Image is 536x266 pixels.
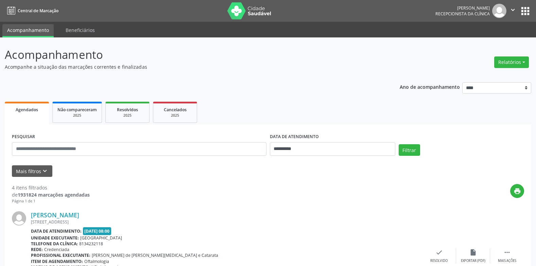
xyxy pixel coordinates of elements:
p: Acompanhamento [5,46,373,63]
img: img [12,211,26,226]
p: Acompanhe a situação das marcações correntes e finalizadas [5,63,373,70]
span: Recepcionista da clínica [435,11,490,17]
button: Mais filtroskeyboard_arrow_down [12,165,52,177]
span: Oftalmologia [84,259,109,264]
button:  [506,4,519,18]
span: 8134232118 [79,241,103,247]
span: Não compareceram [57,107,97,113]
div: Exportar (PDF) [461,259,485,263]
div: 2025 [110,113,144,118]
a: Central de Marcação [5,5,58,16]
i: insert_drive_file [469,249,477,256]
strong: 1931824 marcações agendadas [18,192,90,198]
p: Ano de acompanhamento [400,82,460,91]
span: Credenciada [44,247,69,252]
b: Telefone da clínica: [31,241,78,247]
a: Beneficiários [61,24,100,36]
span: Central de Marcação [18,8,58,14]
img: img [492,4,506,18]
label: DATA DE ATENDIMENTO [270,132,319,142]
label: PESQUISAR [12,132,35,142]
a: Acompanhamento [2,24,54,37]
i: print [514,187,521,195]
i:  [509,6,517,14]
button: apps [519,5,531,17]
div: de [12,191,90,198]
button: Filtrar [399,144,420,156]
span: Resolvidos [117,107,138,113]
span: [GEOGRAPHIC_DATA] [80,235,122,241]
i: keyboard_arrow_down [41,167,49,175]
div: Página 1 de 1 [12,198,90,204]
span: Agendados [16,107,38,113]
span: Cancelados [164,107,187,113]
b: Unidade executante: [31,235,79,241]
div: [PERSON_NAME] [435,5,490,11]
button: print [510,184,524,198]
b: Data de atendimento: [31,228,82,234]
div: [STREET_ADDRESS] [31,219,422,225]
button: Relatórios [494,56,529,68]
b: Profissional executante: [31,252,90,258]
span: [DATE] 08:00 [83,227,111,235]
i:  [503,249,511,256]
b: Item de agendamento: [31,259,83,264]
span: [PERSON_NAME] de [PERSON_NAME][MEDICAL_DATA] e Catarata [92,252,218,258]
div: 2025 [158,113,192,118]
a: [PERSON_NAME] [31,211,79,219]
div: 2025 [57,113,97,118]
b: Rede: [31,247,43,252]
i: check [435,249,443,256]
div: 4 itens filtrados [12,184,90,191]
div: Resolvido [430,259,448,263]
div: Mais ações [498,259,516,263]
